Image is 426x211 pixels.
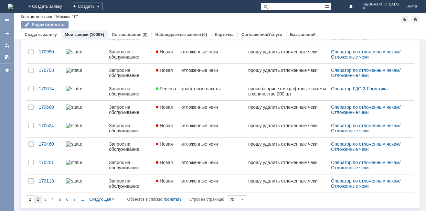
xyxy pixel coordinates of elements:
div: Запрос на обслуживание [109,160,151,170]
a: Создать заявку [2,28,12,39]
span: 6 [66,197,69,202]
a: Новая [153,64,179,82]
a: Запрос на обслуживание [106,174,153,193]
a: отложенные чеки [179,119,246,137]
a: отложенные чеки [179,138,246,156]
a: Мои заявки [2,40,12,50]
div: / [331,68,407,78]
img: statusbar-15 (1).png [66,141,82,147]
div: Сделать домашней страницей [411,16,419,23]
div: отложенные чеки [181,141,243,147]
a: отложенные чеки [179,174,246,193]
span: 4 [51,197,54,202]
div: отложенные чеки [181,105,243,110]
span: 7 [73,197,76,202]
span: Решена [156,86,176,91]
div: (0) [143,32,148,37]
a: statusbar-0 (1).png [63,174,106,193]
div: посчитать [164,195,182,203]
div: отложенные чеки [181,160,243,165]
a: Оператор по отложенным чекам [331,68,399,73]
a: Отложенные чеки [331,165,368,170]
div: Добавить в избранное [401,16,409,23]
span: 3 [44,197,47,202]
span: Новая [156,160,173,165]
a: Новая [153,174,179,193]
img: statusbar-15 (1).png [66,123,82,128]
a: Запрос на обслуживание [106,45,153,63]
a: 170460 [36,138,63,156]
a: отложенные чеки [179,64,246,82]
div: / [331,123,407,133]
a: 170708 [36,64,63,82]
a: 170113 [36,174,63,193]
a: Отложенные чеки [331,128,368,133]
div: 170201 [39,160,61,165]
a: statusbar-25 (1).png [63,101,106,119]
a: Отложенные чеки [331,54,368,60]
span: Новая [156,105,173,110]
a: 170524 [36,119,63,137]
div: Запрос на обслуживание [109,178,151,189]
img: statusbar-0 (1).png [66,178,82,183]
a: отложенные чеки [179,156,246,174]
a: Новая [153,138,179,156]
a: Отложенные чеки [331,73,368,78]
a: Логистика [367,86,388,91]
a: statusbar-25 (1).png [63,64,106,82]
div: Контактное лицо "Москва 10" [21,14,78,19]
div: отложенные чеки [181,49,243,54]
a: statusbar-40 (1).png [63,45,106,63]
img: statusbar-25 (1).png [66,105,82,110]
i: Строк на странице: [127,195,224,203]
a: statusbar-0 (1).png [63,82,106,100]
div: 170708 [39,68,61,73]
a: statusbar-15 (1).png [63,156,106,174]
span: ... [81,197,84,202]
a: Наблюдаемые заявки [155,32,201,37]
div: / [331,178,407,189]
div: 170460 [39,141,61,147]
span: 5 [59,197,61,202]
span: Новая [156,141,173,147]
div: Запрос на обслуживание [109,105,151,115]
div: 170524 [39,123,61,128]
div: (0) [202,32,207,37]
span: 10 [362,6,399,10]
div: 170674 [39,86,61,91]
a: Мои заявки [65,32,89,37]
img: statusbar-0 (1).png [66,86,82,91]
a: Отложенные чеки [331,110,368,115]
span: Новая [156,178,173,183]
img: statusbar-15 (1).png [66,160,82,165]
a: statusbar-15 (1).png [63,138,106,156]
a: Карточка [215,32,234,37]
div: крафтовые пакеты [181,86,243,91]
div: отложенные чеки [181,178,243,183]
div: Создать [70,3,103,10]
div: / [331,86,407,91]
a: Запрос на обслуживание [106,64,153,82]
a: Создать заявку [25,32,57,37]
div: Запрос на обслуживание [109,86,151,96]
a: Соглашения/Услуги [241,32,282,37]
a: Отложенные чеки [331,183,368,189]
img: statusbar-25 (1).png [66,68,82,73]
a: Оператор по отложенным чекам [331,141,399,147]
a: 170950 [36,45,63,63]
a: Мои согласования [2,52,12,62]
a: крафтовые пакеты [179,82,246,100]
div: 170113 [39,178,61,183]
a: Запрос на обслуживание [106,82,153,100]
span: [GEOGRAPHIC_DATA] [362,3,399,6]
div: (1000+) [90,32,104,37]
div: 170950 [39,49,61,54]
a: Новая [153,45,179,63]
a: Оператор ГДО 2 [331,86,365,91]
div: / [331,141,407,152]
a: Запрос на обслуживание [106,119,153,137]
img: logo [8,4,13,9]
a: 170674 [36,82,63,100]
span: Расширенный поиск [325,3,331,9]
a: Оператор по отложенным чекам [331,123,399,128]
